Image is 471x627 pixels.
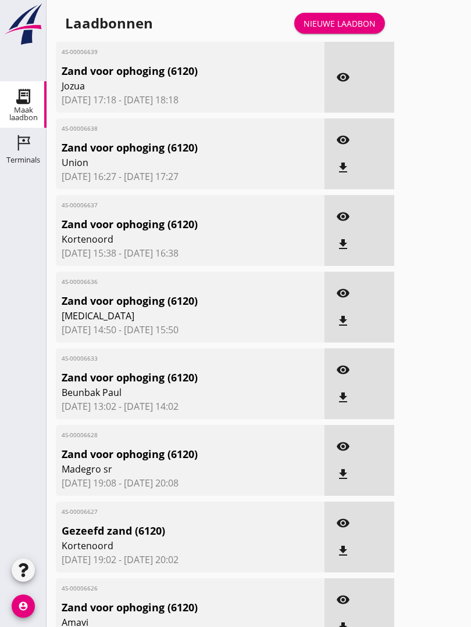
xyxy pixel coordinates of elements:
span: [DATE] 19:02 - [DATE] 20:02 [62,553,319,567]
span: [DATE] 14:50 - [DATE] 15:50 [62,323,319,337]
div: Nieuwe laadbon [304,17,376,30]
span: Madegro sr [62,462,276,476]
span: Beunbak Paul [62,385,276,399]
span: 4S-00006628 [62,431,276,439]
i: visibility [336,516,350,530]
span: [DATE] 15:38 - [DATE] 16:38 [62,246,319,260]
span: Zand voor ophoging (6120) [62,293,276,309]
span: Kortenoord [62,539,276,553]
i: file_download [336,161,350,175]
span: 4S-00006627 [62,507,276,516]
span: Gezeefd zand (6120) [62,523,276,539]
span: [DATE] 16:27 - [DATE] 17:27 [62,170,319,183]
a: Nieuwe laadbon [294,13,385,34]
span: Zand voor ophoging (6120) [62,446,276,462]
span: Zand voor ophoging (6120) [62,217,276,232]
div: Terminals [6,156,40,164]
span: [DATE] 19:08 - [DATE] 20:08 [62,476,319,490]
span: Zand voor ophoging (6120) [62,370,276,385]
span: [DATE] 13:02 - [DATE] 14:02 [62,399,319,413]
span: Kortenoord [62,232,276,246]
span: 4S-00006636 [62,278,276,286]
i: visibility [336,593,350,607]
span: Zand voor ophoging (6120) [62,140,276,156]
i: visibility [336,363,350,377]
span: Jozua [62,79,276,93]
img: logo-small.a267ee39.svg [2,3,44,46]
i: visibility [336,70,350,84]
div: Laadbonnen [65,14,153,33]
i: visibility [336,286,350,300]
span: 4S-00006637 [62,201,276,210]
i: file_download [336,467,350,481]
span: Union [62,156,276,170]
i: file_download [336,544,350,558]
span: [MEDICAL_DATA] [62,309,276,323]
i: visibility [336,210,350,224]
span: 4S-00006626 [62,584,276,593]
span: [DATE] 17:18 - [DATE] 18:18 [62,93,319,107]
i: account_circle [12,594,35,618]
i: file_download [336,237,350,251]
i: file_download [336,391,350,405]
i: visibility [336,439,350,453]
span: Zand voor ophoging (6120) [62,600,276,615]
span: Zand voor ophoging (6120) [62,63,276,79]
span: 4S-00006638 [62,124,276,133]
i: file_download [336,314,350,328]
span: 4S-00006633 [62,354,276,363]
span: 4S-00006639 [62,48,276,56]
i: visibility [336,133,350,147]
